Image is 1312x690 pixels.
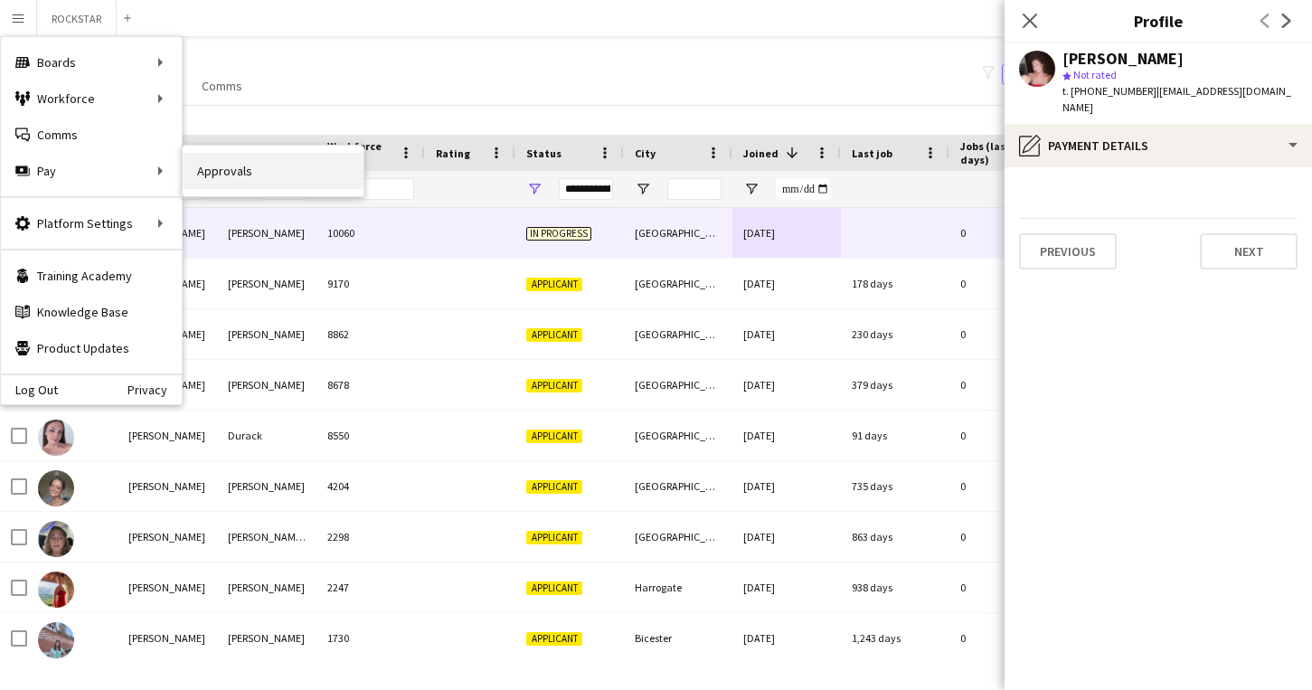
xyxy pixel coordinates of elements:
[841,309,949,359] div: 230 days
[949,259,1067,308] div: 0
[526,278,582,291] span: Applicant
[635,181,651,197] button: Open Filter Menu
[1,153,182,189] div: Pay
[118,562,217,612] div: [PERSON_NAME]
[526,581,582,595] span: Applicant
[624,613,732,663] div: Bicester
[1019,233,1117,269] button: Previous
[316,309,425,359] div: 8862
[1062,51,1184,67] div: [PERSON_NAME]
[526,181,543,197] button: Open Filter Menu
[316,613,425,663] div: 1730
[526,531,582,544] span: Applicant
[217,259,316,308] div: [PERSON_NAME]
[624,461,732,511] div: [GEOGRAPHIC_DATA]
[316,512,425,562] div: 2298
[732,411,841,460] div: [DATE]
[436,147,470,160] span: Rating
[38,521,74,557] img: Annie Anderson jeffs
[316,461,425,511] div: 4204
[841,411,949,460] div: 91 days
[217,360,316,410] div: [PERSON_NAME]
[526,430,582,443] span: Applicant
[316,208,425,258] div: 10060
[624,512,732,562] div: [GEOGRAPHIC_DATA]
[624,360,732,410] div: [GEOGRAPHIC_DATA]
[316,360,425,410] div: 8678
[732,613,841,663] div: [DATE]
[526,480,582,494] span: Applicant
[841,512,949,562] div: 863 days
[841,259,949,308] div: 178 days
[1002,63,1092,85] button: Everyone9,760
[1,205,182,241] div: Platform Settings
[732,461,841,511] div: [DATE]
[667,178,722,200] input: City Filter Input
[732,259,841,308] div: [DATE]
[1062,84,1291,114] span: | [EMAIL_ADDRESS][DOMAIN_NAME]
[118,461,217,511] div: [PERSON_NAME]
[202,78,242,94] span: Comms
[841,562,949,612] div: 938 days
[841,360,949,410] div: 379 days
[960,139,1034,166] span: Jobs (last 90 days)
[949,613,1067,663] div: 0
[118,613,217,663] div: [PERSON_NAME]
[949,360,1067,410] div: 0
[37,1,117,36] button: ROCKSTAR
[118,411,217,460] div: [PERSON_NAME]
[1,258,182,294] a: Training Academy
[732,360,841,410] div: [DATE]
[1073,68,1117,81] span: Not rated
[624,208,732,258] div: [GEOGRAPHIC_DATA]
[732,309,841,359] div: [DATE]
[635,147,656,160] span: City
[217,562,316,612] div: [PERSON_NAME]
[852,147,892,160] span: Last job
[743,147,779,160] span: Joined
[327,139,392,166] span: Workforce ID
[316,259,425,308] div: 9170
[217,613,316,663] div: [PERSON_NAME]
[118,512,217,562] div: [PERSON_NAME]
[1,80,182,117] div: Workforce
[1,330,182,366] a: Product Updates
[841,613,949,663] div: 1,243 days
[732,562,841,612] div: [DATE]
[1200,233,1298,269] button: Next
[316,562,425,612] div: 2247
[127,383,182,397] a: Privacy
[949,461,1067,511] div: 0
[949,208,1067,258] div: 0
[360,178,414,200] input: Workforce ID Filter Input
[624,411,732,460] div: [GEOGRAPHIC_DATA]
[217,461,316,511] div: [PERSON_NAME]
[624,309,732,359] div: [GEOGRAPHIC_DATA]
[526,632,582,646] span: Applicant
[526,227,591,241] span: In progress
[949,309,1067,359] div: 0
[526,147,562,160] span: Status
[526,379,582,392] span: Applicant
[624,259,732,308] div: [GEOGRAPHIC_DATA]
[194,74,250,98] a: Comms
[526,328,582,342] span: Applicant
[743,181,760,197] button: Open Filter Menu
[1005,9,1312,33] h3: Profile
[732,512,841,562] div: [DATE]
[949,411,1067,460] div: 0
[217,208,316,258] div: [PERSON_NAME]
[949,512,1067,562] div: 0
[217,309,316,359] div: [PERSON_NAME]
[38,420,74,456] img: Annie Durack
[183,153,363,189] a: Approvals
[732,208,841,258] div: [DATE]
[217,411,316,460] div: Durack
[38,572,74,608] img: Annie Cardwell
[1062,84,1156,98] span: t. [PHONE_NUMBER]
[624,562,732,612] div: Harrogate
[1,44,182,80] div: Boards
[841,461,949,511] div: 735 days
[38,470,74,506] img: Annie Meehan
[1005,124,1312,167] div: Payment details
